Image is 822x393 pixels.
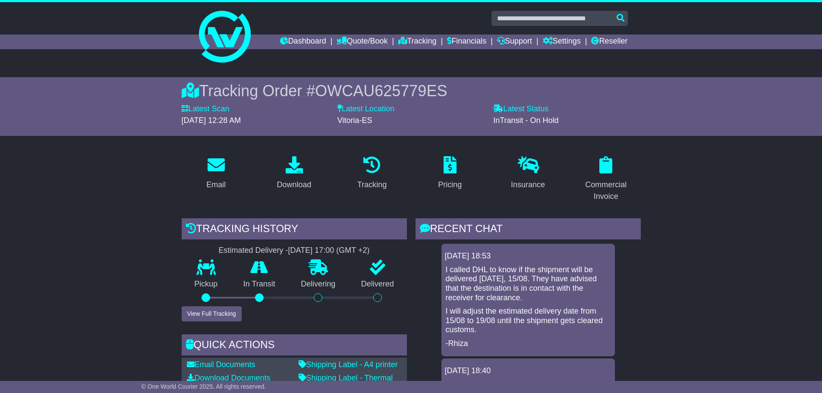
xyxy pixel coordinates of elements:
[416,218,641,242] div: RECENT CHAT
[277,179,311,191] div: Download
[182,246,407,255] div: Estimated Delivery -
[446,265,611,302] p: I called DHL to know if the shipment will be delivered [DATE], 15/08. They have advised that the ...
[447,35,486,49] a: Financials
[493,116,558,125] span: InTransit - On Hold
[182,82,641,100] div: Tracking Order #
[337,116,372,125] span: Vitoria-ES
[337,35,387,49] a: Quote/Book
[182,218,407,242] div: Tracking history
[288,246,370,255] div: [DATE] 17:00 (GMT +2)
[543,35,581,49] a: Settings
[446,307,611,335] p: I will adjust the estimated delivery date from 15/08 to 19/08 until the shipment gets cleared cus...
[142,383,266,390] span: © One World Courier 2025. All rights reserved.
[505,153,551,194] a: Insurance
[511,179,545,191] div: Insurance
[182,334,407,358] div: Quick Actions
[591,35,627,49] a: Reseller
[445,252,611,261] div: [DATE] 18:53
[348,280,407,289] p: Delivered
[446,339,611,349] p: -Rhiza
[299,374,393,392] a: Shipping Label - Thermal printer
[337,104,394,114] label: Latest Location
[299,360,398,369] a: Shipping Label - A4 printer
[315,82,447,100] span: OWCAU625779ES
[182,306,242,321] button: View Full Tracking
[271,153,317,194] a: Download
[438,179,462,191] div: Pricing
[571,153,641,205] a: Commercial Invoice
[201,153,231,194] a: Email
[182,280,231,289] p: Pickup
[187,374,271,382] a: Download Documents
[187,360,255,369] a: Email Documents
[206,179,226,191] div: Email
[497,35,532,49] a: Support
[280,35,326,49] a: Dashboard
[493,104,548,114] label: Latest Status
[182,116,241,125] span: [DATE] 12:28 AM
[445,366,611,376] div: [DATE] 18:40
[288,280,349,289] p: Delivering
[398,35,436,49] a: Tracking
[182,104,230,114] label: Latest Scan
[352,153,392,194] a: Tracking
[230,280,288,289] p: In Transit
[577,179,635,202] div: Commercial Invoice
[432,153,467,194] a: Pricing
[357,179,387,191] div: Tracking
